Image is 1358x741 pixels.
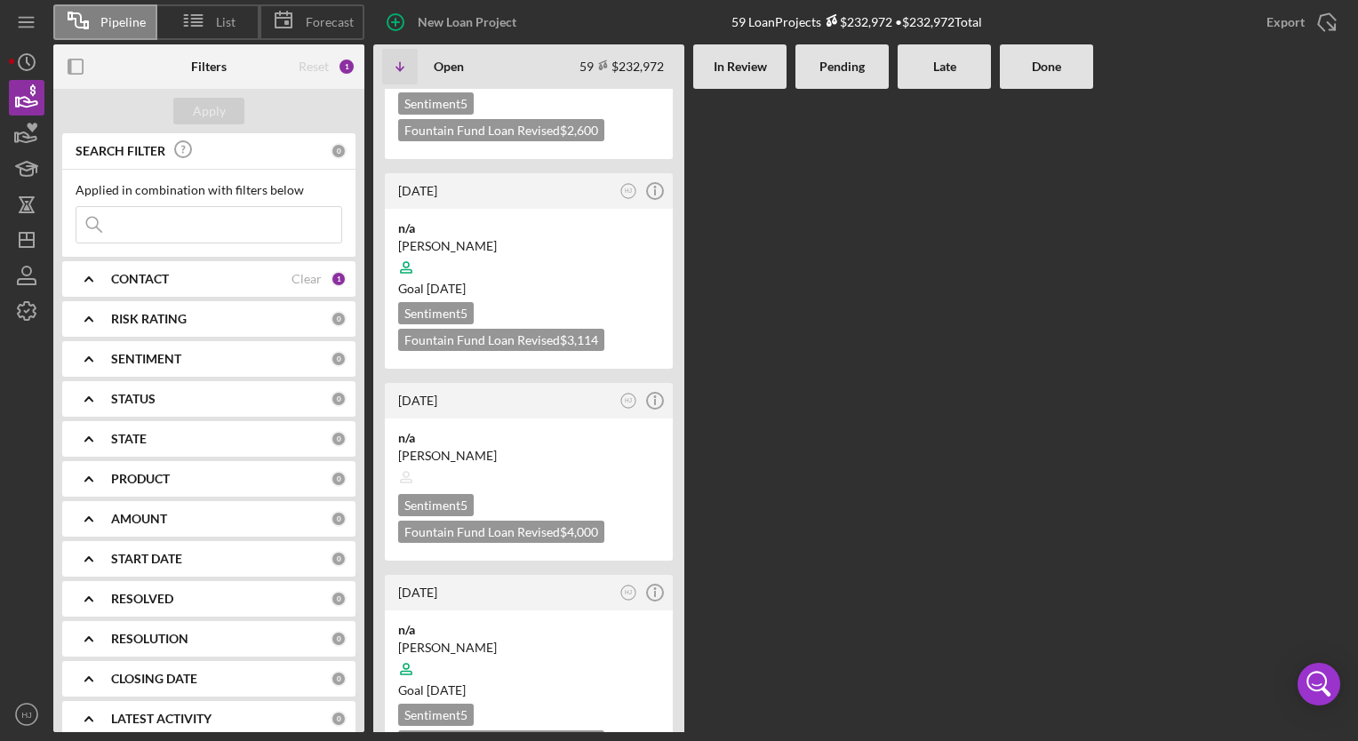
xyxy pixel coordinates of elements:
b: STATE [111,432,147,446]
span: Goal [398,281,466,296]
time: 08/21/2025 [427,281,466,296]
span: List [216,15,236,29]
div: Sentiment 5 [398,302,474,324]
button: HJ [617,179,641,203]
text: HJ [21,710,32,720]
div: Reset [299,60,329,74]
b: STATUS [111,392,156,406]
time: 08/08/2025 [427,682,466,697]
div: Sentiment 5 [398,494,474,516]
div: [PERSON_NAME] [398,237,659,255]
time: 2025-07-21 13:30 [398,183,437,198]
div: 0 [331,351,347,367]
span: Pipeline [100,15,146,29]
div: Fountain Fund Loan Revised $3,114 [398,329,604,351]
b: SEARCH FILTER [76,144,165,158]
a: [DATE]HJn/a[PERSON_NAME]Sentiment5Fountain Fund Loan Revised$4,000 [382,380,675,563]
b: Open [434,60,464,74]
text: HJ [625,397,632,403]
div: n/a [398,429,659,447]
text: HJ [625,187,632,194]
div: Sentiment 5 [398,704,474,726]
div: 1 [338,58,355,76]
div: 0 [331,511,347,527]
div: [PERSON_NAME] [398,447,659,465]
button: Export [1249,4,1349,40]
div: Open Intercom Messenger [1298,663,1340,705]
div: New Loan Project [418,4,516,40]
div: 0 [331,391,347,407]
div: 0 [331,431,347,447]
time: 2025-07-18 16:13 [398,393,437,408]
div: 0 [331,591,347,607]
b: CLOSING DATE [111,672,197,686]
div: 1 [331,271,347,287]
div: 0 [331,551,347,567]
b: Pending [819,60,865,74]
b: LATEST ACTIVITY [111,712,212,726]
div: 0 [331,143,347,159]
button: HJ [617,389,641,413]
div: Clear [292,272,322,286]
b: RISK RATING [111,312,187,326]
b: In Review [714,60,767,74]
div: $232,972 [821,14,892,29]
button: HJ [617,581,641,605]
div: 59 $232,972 [579,59,664,74]
button: New Loan Project [373,4,534,40]
div: Fountain Fund Loan Revised $4,000 [398,521,604,543]
b: AMOUNT [111,512,167,526]
div: Applied in combination with filters below [76,183,342,197]
div: Apply [193,98,226,124]
button: HJ [9,697,44,732]
div: 0 [331,631,347,647]
div: 0 [331,311,347,327]
b: SENTIMENT [111,352,181,366]
b: CONTACT [111,272,169,286]
text: HJ [625,589,632,595]
button: Apply [173,98,244,124]
div: 0 [331,471,347,487]
time: 2025-07-18 02:52 [398,585,437,600]
span: Forecast [306,15,354,29]
b: START DATE [111,552,182,566]
a: [DATE]HJn/a[PERSON_NAME]Goal [DATE]Sentiment5Fountain Fund Loan Revised$3,114 [382,171,675,371]
div: 0 [331,711,347,727]
div: n/a [398,621,659,639]
b: Late [933,60,956,74]
b: PRODUCT [111,472,170,486]
b: RESOLUTION [111,632,188,646]
div: [PERSON_NAME] [398,639,659,657]
span: Goal [398,682,466,697]
b: Done [1032,60,1061,74]
div: 0 [331,671,347,687]
div: n/a [398,219,659,237]
b: Filters [191,60,227,74]
div: Export [1266,4,1305,40]
div: Sentiment 5 [398,92,474,115]
div: 59 Loan Projects • $232,972 Total [731,14,982,29]
b: RESOLVED [111,592,173,606]
div: Fountain Fund Loan Revised $2,600 [398,119,604,141]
